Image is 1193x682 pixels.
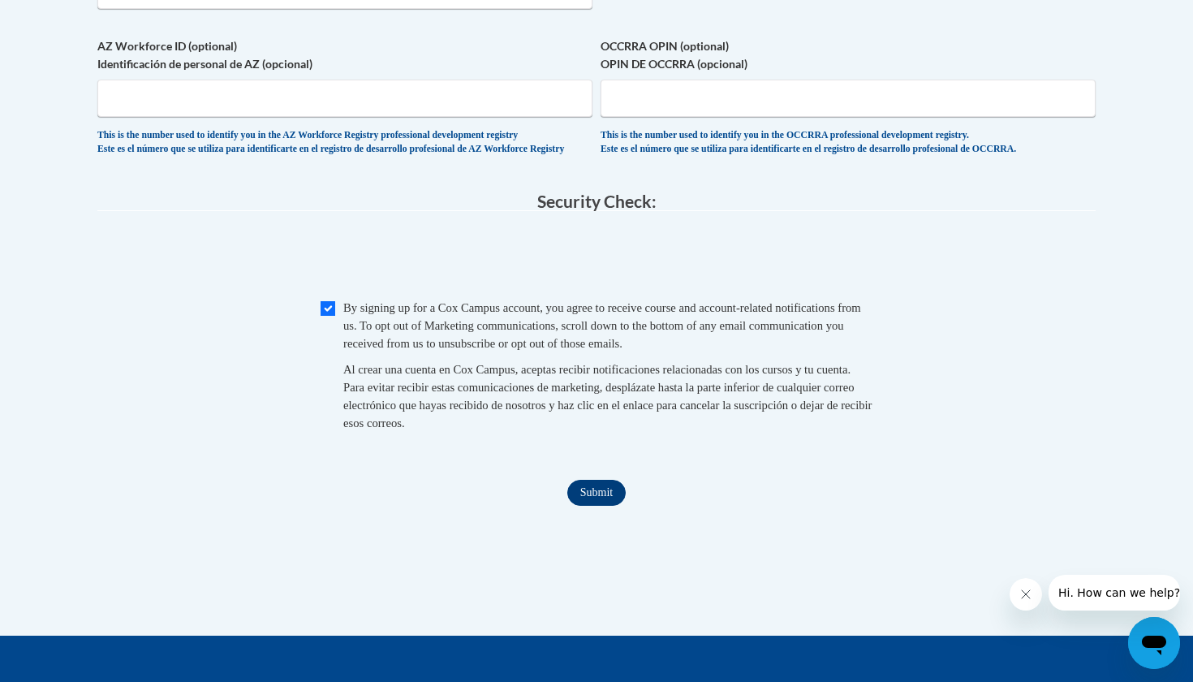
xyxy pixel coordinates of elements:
[97,37,592,73] label: AZ Workforce ID (optional) Identificación de personal de AZ (opcional)
[601,129,1096,156] div: This is the number used to identify you in the OCCRRA professional development registry. Este es ...
[343,301,861,350] span: By signing up for a Cox Campus account, you agree to receive course and account-related notificat...
[1049,575,1180,611] iframe: Message from company
[537,191,657,211] span: Security Check:
[473,227,720,291] iframe: reCAPTCHA
[1128,617,1180,669] iframe: Button to launch messaging window
[343,363,872,429] span: Al crear una cuenta en Cox Campus, aceptas recibir notificaciones relacionadas con los cursos y t...
[1010,578,1042,611] iframe: Close message
[601,37,1096,73] label: OCCRRA OPIN (optional) OPIN DE OCCRRA (opcional)
[97,129,592,156] div: This is the number used to identify you in the AZ Workforce Registry professional development reg...
[567,480,626,506] input: Submit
